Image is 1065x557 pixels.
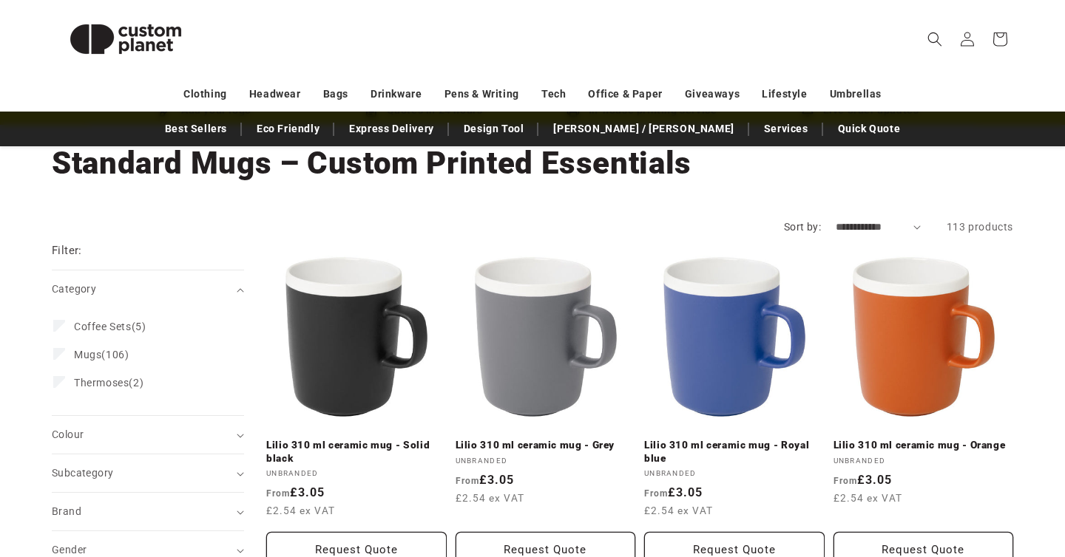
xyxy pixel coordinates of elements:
a: Giveaways [685,81,740,107]
summary: Colour (0 selected) [52,416,244,454]
span: (5) [74,320,146,333]
a: Bags [323,81,348,107]
span: Thermoses [74,377,129,389]
summary: Category (0 selected) [52,270,244,308]
a: Lilio 310 ml ceramic mug - Solid black [266,439,447,465]
a: Express Delivery [342,116,442,142]
a: Lifestyle [762,81,807,107]
a: Clothing [183,81,227,107]
a: Quick Quote [831,116,908,142]
h2: Filter: [52,242,82,259]
a: Lilio 310 ml ceramic mug - Royal blue [644,439,825,465]
span: (2) [74,376,143,389]
a: Best Sellers [158,116,234,142]
a: Design Tool [456,116,532,142]
a: Eco Friendly [249,116,327,142]
summary: Subcategory (0 selected) [52,454,244,492]
span: Gender [52,544,87,556]
a: Office & Paper [588,81,662,107]
span: Colour [52,428,84,440]
a: Drinkware [371,81,422,107]
span: Mugs [74,349,101,360]
h1: Standard Mugs – Custom Printed Essentials [52,143,1013,183]
a: Lilio 310 ml ceramic mug - Grey [456,439,636,452]
img: Custom Planet [52,6,200,72]
a: Pens & Writing [444,81,519,107]
summary: Search [919,23,951,55]
span: 113 products [947,221,1013,233]
a: Umbrellas [830,81,882,107]
span: Subcategory [52,467,113,479]
span: (106) [74,348,129,361]
summary: Brand (0 selected) [52,493,244,530]
a: [PERSON_NAME] / [PERSON_NAME] [546,116,741,142]
a: Headwear [249,81,301,107]
span: Coffee Sets [74,321,132,332]
span: Brand [52,505,81,517]
iframe: Chat Widget [811,397,1065,557]
a: Tech [541,81,566,107]
span: Category [52,283,96,295]
label: Sort by: [784,221,821,233]
a: Services [757,116,816,142]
